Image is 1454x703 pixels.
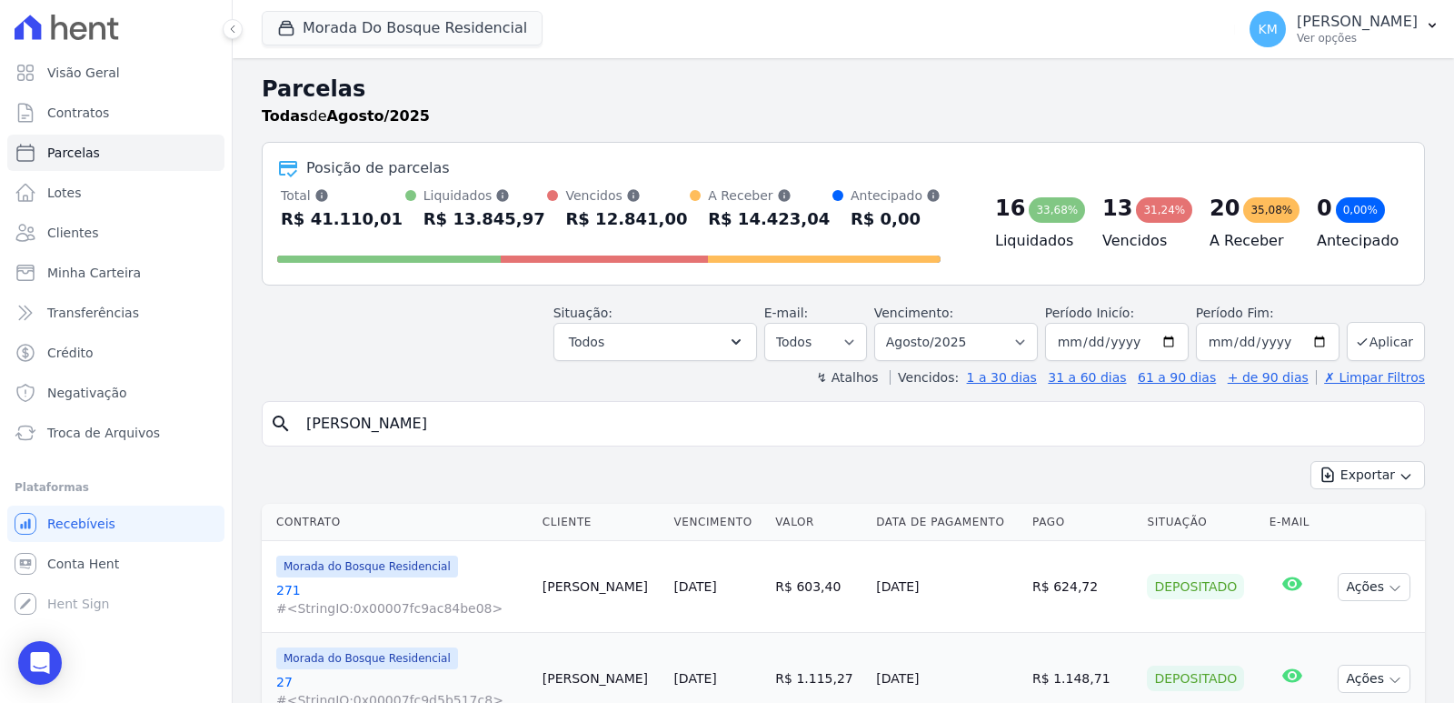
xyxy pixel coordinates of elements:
[1025,541,1140,633] td: R$ 624,72
[262,73,1425,105] h2: Parcelas
[262,504,535,541] th: Contrato
[569,331,604,353] span: Todos
[967,370,1037,385] a: 1 a 30 dias
[47,224,98,242] span: Clientes
[535,541,667,633] td: [PERSON_NAME]
[262,107,309,125] strong: Todas
[281,186,403,205] div: Total
[276,648,458,669] span: Morada do Bosque Residencial
[47,515,115,533] span: Recebíveis
[262,11,543,45] button: Morada Do Bosque Residencial
[1336,197,1385,223] div: 0,00%
[1338,665,1410,693] button: Ações
[1029,197,1085,223] div: 33,68%
[1297,31,1418,45] p: Ver opções
[666,504,768,541] th: Vencimento
[1147,574,1244,599] div: Depositado
[281,205,403,234] div: R$ 41.110,01
[1025,504,1140,541] th: Pago
[1317,230,1395,252] h4: Antecipado
[1258,23,1277,35] span: KM
[553,323,757,361] button: Todos
[869,504,1025,541] th: Data de Pagamento
[565,186,687,205] div: Vencidos
[1048,370,1126,385] a: 31 a 60 dias
[1316,370,1425,385] a: ✗ Limpar Filtros
[1102,230,1180,252] h4: Vencidos
[423,186,545,205] div: Liquidados
[270,413,292,435] i: search
[816,370,878,385] label: ↯ Atalhos
[874,306,953,320] label: Vencimento:
[708,186,830,205] div: A Receber
[1297,13,1418,31] p: [PERSON_NAME]
[47,555,119,573] span: Conta Hent
[851,205,941,234] div: R$ 0,00
[1338,573,1410,601] button: Ações
[535,504,667,541] th: Cliente
[47,104,109,122] span: Contratos
[1228,370,1309,385] a: + de 90 dias
[764,306,809,320] label: E-mail:
[1147,666,1244,691] div: Depositado
[708,205,830,234] div: R$ 14.423,04
[7,95,224,131] a: Contratos
[7,295,224,331] a: Transferências
[295,406,1417,442] input: Buscar por nome do lote ou do cliente
[47,344,94,362] span: Crédito
[565,205,687,234] div: R$ 12.841,00
[7,55,224,91] a: Visão Geral
[276,556,458,577] span: Morada do Bosque Residencial
[673,671,716,686] a: [DATE]
[423,205,545,234] div: R$ 13.845,97
[1210,230,1288,252] h4: A Receber
[306,157,450,179] div: Posição de parcelas
[47,264,141,282] span: Minha Carteira
[890,370,959,385] label: Vencidos:
[1140,504,1261,541] th: Situação
[1102,194,1132,223] div: 13
[869,541,1025,633] td: [DATE]
[7,506,224,542] a: Recebíveis
[7,375,224,411] a: Negativação
[47,424,160,442] span: Troca de Arquivos
[1210,194,1240,223] div: 20
[1317,194,1332,223] div: 0
[851,186,941,205] div: Antecipado
[553,306,612,320] label: Situação:
[7,335,224,371] a: Crédito
[1310,461,1425,489] button: Exportar
[1196,304,1339,323] label: Período Fim:
[47,144,100,162] span: Parcelas
[15,477,217,498] div: Plataformas
[7,175,224,211] a: Lotes
[673,579,716,594] a: [DATE]
[1262,504,1322,541] th: E-mail
[262,105,430,127] p: de
[768,541,869,633] td: R$ 603,40
[47,304,139,322] span: Transferências
[1235,4,1454,55] button: KM [PERSON_NAME] Ver opções
[7,255,224,291] a: Minha Carteira
[1138,370,1216,385] a: 61 a 90 dias
[7,415,224,451] a: Troca de Arquivos
[18,641,62,685] div: Open Intercom Messenger
[7,135,224,171] a: Parcelas
[1243,197,1300,223] div: 35,08%
[768,504,869,541] th: Valor
[1347,322,1425,361] button: Aplicar
[276,581,528,618] a: 271#<StringIO:0x00007fc9ac84be08>
[327,107,430,125] strong: Agosto/2025
[47,184,82,202] span: Lotes
[276,599,528,618] span: #<StringIO:0x00007fc9ac84be08>
[1045,306,1134,320] label: Período Inicío:
[47,384,127,402] span: Negativação
[7,546,224,582] a: Conta Hent
[1136,197,1192,223] div: 31,24%
[47,64,120,82] span: Visão Geral
[995,194,1025,223] div: 16
[995,230,1073,252] h4: Liquidados
[7,215,224,251] a: Clientes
